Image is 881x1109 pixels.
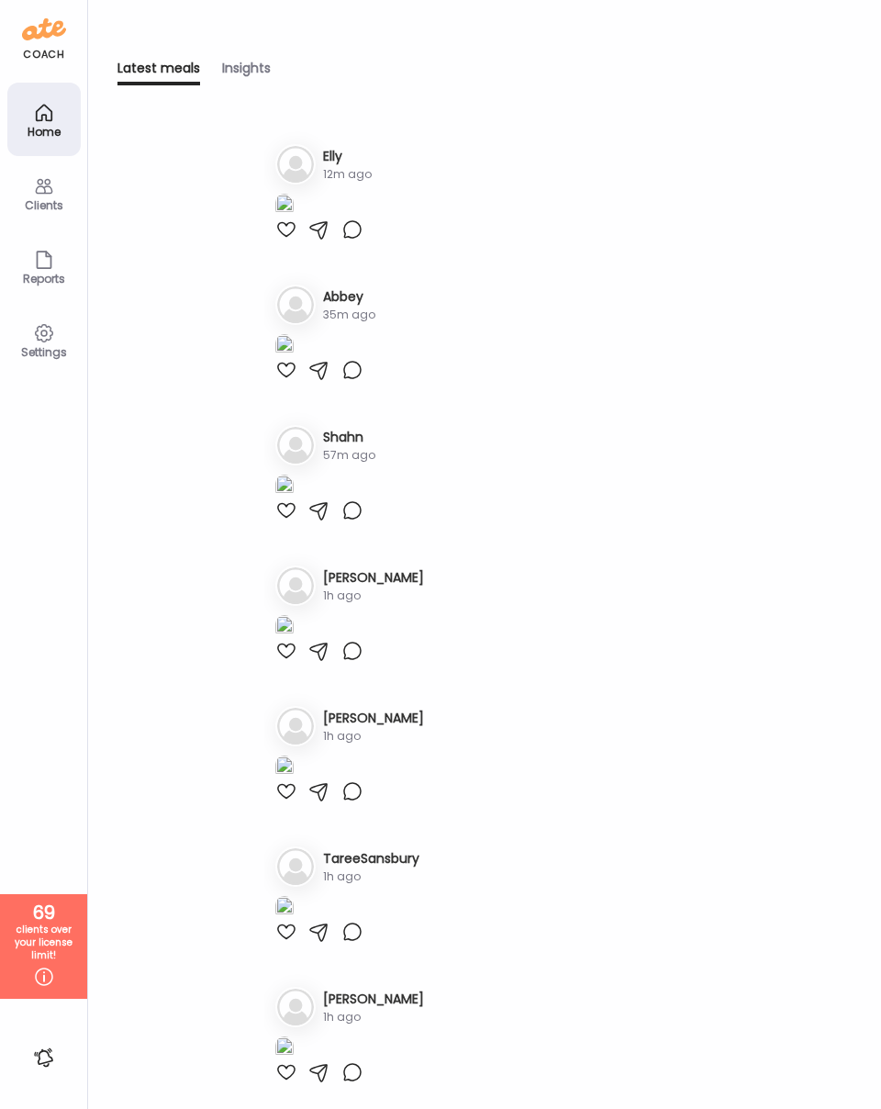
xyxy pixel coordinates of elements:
h3: [PERSON_NAME] [323,990,424,1009]
img: images%2F1uUYYNCqGsgvO803jw7TXAjzdaK2%2FGg7vAmVvkvh6ZL4dmJrN%2FWRuxUNv0IqZHu05s1S3W_1080 [275,615,294,640]
img: bg-avatar-default.svg [277,286,314,323]
div: Insights [222,59,271,85]
img: bg-avatar-default.svg [277,146,314,183]
div: Reports [11,273,77,285]
img: bg-avatar-default.svg [277,708,314,745]
h3: Shahn [323,428,375,447]
div: 12m ago [323,166,372,183]
h3: TareeSansbury [323,849,419,868]
img: bg-avatar-default.svg [277,989,314,1025]
div: 1h ago [323,1009,424,1025]
img: images%2FxV7sXOHCAzObHviCMMZCONR7R5k1%2F8ZftvJDiPW53zpL6u8UI%2FAURjc0rHTITwOGf6MWF5_1080 [275,475,294,499]
h3: Elly [323,147,372,166]
h3: [PERSON_NAME] [323,568,424,588]
img: images%2FAxnmMRGP8qZAaql6XJos2q1xv5T2%2FEWqcZHfc5SNNnWBc5QcU%2Fz5HgsiWk2jkoyXhuMc8e_1080 [275,334,294,359]
h3: [PERSON_NAME] [323,709,424,728]
div: 1h ago [323,588,424,604]
img: bg-avatar-default.svg [277,567,314,604]
img: bg-avatar-default.svg [277,427,314,464]
div: Clients [11,199,77,211]
img: images%2FtBBqDv1kPabM4UKvqofedVQCEMh2%2FTOorr4lnb7wnScc1zoI6%2FVvdHLoYPrTvXhyOkPNjh_1080 [275,194,294,218]
div: clients over your license limit! [6,924,81,962]
div: Home [11,126,77,138]
div: coach [23,47,64,62]
img: images%2FFZ7ri2TJtXhMlRXzYtzFIroWPMn1%2FLKxid5lo1xVDZQ4HqYQd%2F6lhAorj1ojPgO6AVYmYQ_1080 [275,756,294,780]
img: ate [22,15,66,44]
div: 35m ago [323,307,375,323]
div: Latest meals [117,59,200,85]
img: bg-avatar-default.svg [277,848,314,885]
img: images%2F4ArI1ovoM8dWECa66qPeDJQJQgf2%2FmxPgUTXukFumevtXrI9x%2FQDbNYnTDGrZpNWxyHsiJ_1080 [275,896,294,921]
h3: Abbey [323,287,375,307]
div: 57m ago [323,447,375,464]
div: 1h ago [323,868,419,885]
img: images%2F5ct1w3H5RBdDVsH27fnohfK00Eh1%2FzIKhuJKSHr22CM9pQksL%2FiJH8rHVC0qUzqTgb6Dzc_1080 [275,1036,294,1061]
div: 1h ago [323,728,424,745]
div: Settings [11,346,77,358]
div: 69 [6,902,81,924]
